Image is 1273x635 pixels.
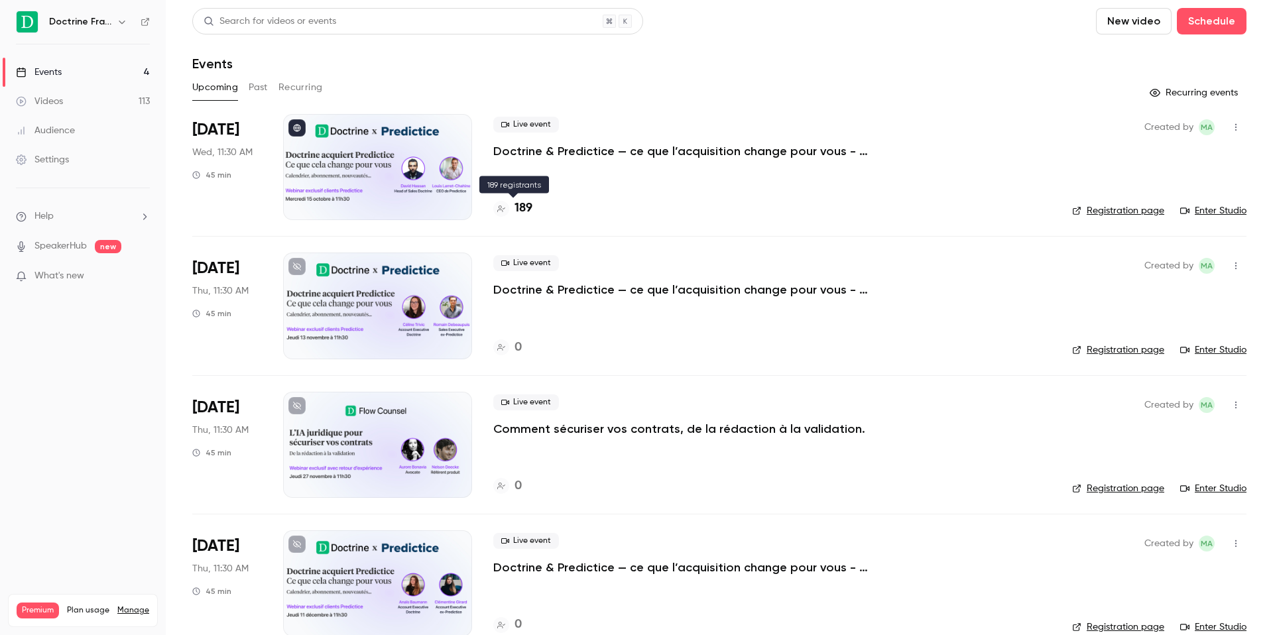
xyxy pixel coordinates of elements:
span: Created by [1144,119,1193,135]
span: Wed, 11:30 AM [192,146,253,159]
span: Marie Agard [1199,258,1215,274]
a: Registration page [1072,482,1164,495]
span: Marie Agard [1199,119,1215,135]
a: Doctrine & Predictice — ce que l’acquisition change pour vous - Session 3 [493,559,891,575]
img: Doctrine France [17,11,38,32]
span: [DATE] [192,397,239,418]
div: Events [16,66,62,79]
div: Oct 15 Wed, 11:30 AM (Europe/Paris) [192,114,262,220]
a: Manage [117,605,149,616]
span: Thu, 11:30 AM [192,424,249,437]
a: Enter Studio [1180,620,1246,634]
li: help-dropdown-opener [16,209,150,223]
button: Recurring [278,77,323,98]
span: Help [34,209,54,223]
a: Enter Studio [1180,204,1246,217]
span: MA [1201,119,1213,135]
a: 0 [493,339,522,357]
span: [DATE] [192,536,239,557]
button: Schedule [1177,8,1246,34]
a: Enter Studio [1180,482,1246,495]
div: 45 min [192,170,231,180]
button: Upcoming [192,77,238,98]
span: Live event [493,117,559,133]
h6: Doctrine France [49,15,111,29]
span: Thu, 11:30 AM [192,284,249,298]
span: Premium [17,603,59,618]
span: Marie Agard [1199,397,1215,413]
div: 45 min [192,308,231,319]
span: MA [1201,397,1213,413]
a: SpeakerHub [34,239,87,253]
button: Past [249,77,268,98]
span: [DATE] [192,119,239,141]
span: What's new [34,269,84,283]
h4: 0 [515,616,522,634]
iframe: Noticeable Trigger [134,270,150,282]
div: 45 min [192,586,231,597]
div: Audience [16,124,75,137]
span: [DATE] [192,258,239,279]
span: Marie Agard [1199,536,1215,551]
span: Live event [493,533,559,549]
span: Created by [1144,536,1193,551]
span: Created by [1144,397,1193,413]
a: Registration page [1072,204,1164,217]
span: Live event [493,255,559,271]
div: 45 min [192,447,231,458]
a: 0 [493,477,522,495]
span: Thu, 11:30 AM [192,562,249,575]
span: Live event [493,394,559,410]
h4: 0 [515,477,522,495]
a: Registration page [1072,620,1164,634]
a: Doctrine & Predictice — ce que l’acquisition change pour vous - Session 2 [493,282,891,298]
div: Videos [16,95,63,108]
span: new [95,240,121,253]
span: Plan usage [67,605,109,616]
div: Settings [16,153,69,166]
h1: Events [192,56,233,72]
div: Nov 13 Thu, 11:30 AM (Europe/Paris) [192,253,262,359]
a: Enter Studio [1180,343,1246,357]
a: 189 [493,200,532,217]
a: Registration page [1072,343,1164,357]
h4: 0 [515,339,522,357]
span: MA [1201,258,1213,274]
a: Comment sécuriser vos contrats, de la rédaction à la validation. [493,421,865,437]
span: MA [1201,536,1213,551]
span: Created by [1144,258,1193,274]
h4: 189 [515,200,532,217]
a: 0 [493,616,522,634]
div: Search for videos or events [204,15,336,29]
button: Recurring events [1144,82,1246,103]
button: New video [1096,8,1172,34]
a: Doctrine & Predictice — ce que l’acquisition change pour vous - Session 1 [493,143,891,159]
div: Nov 27 Thu, 11:30 AM (Europe/Paris) [192,392,262,498]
